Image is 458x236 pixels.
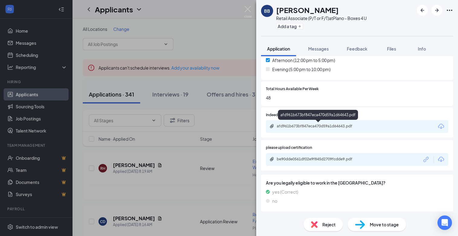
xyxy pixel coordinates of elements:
span: Afternoon (12:00 pm to 5:00 pm) [272,57,335,64]
svg: Plus [298,25,302,28]
svg: Paperclip [269,124,274,129]
svg: Ellipses [446,7,453,14]
svg: Link [422,156,430,163]
svg: Download [437,123,445,130]
span: Are you legally eligible to work in the [GEOGRAPHIC_DATA]? [266,179,448,186]
div: Open Intercom Messenger [437,215,452,230]
div: be90dde0561df02e9f845d2709fcdde9.pdf [277,157,361,162]
span: Reject [322,221,336,228]
span: Info [418,46,426,51]
button: PlusAdd a tag [276,23,303,29]
div: afd961b673bf847eca470d59a1d64643.pdf [277,124,361,129]
div: Retail Associate (P/T or F/T) at Plano - Boxes 4 U [276,15,367,21]
span: Messages [308,46,329,51]
svg: Paperclip [269,157,274,162]
h1: [PERSON_NAME] [276,5,339,15]
span: no [272,198,277,204]
span: Files [387,46,396,51]
button: ArrowRight [431,5,442,16]
div: BB [264,8,270,14]
span: Indeed Resume [266,112,292,118]
span: 48 [266,94,448,101]
button: ArrowLeftNew [417,5,428,16]
a: Paperclipbe90dde0561df02e9f845d2709fcdde9.pdf [269,157,367,162]
svg: Download [437,156,445,163]
span: Move to stage [370,221,399,228]
span: Application [267,46,290,51]
svg: ArrowRight [433,7,440,14]
span: Evening (5:00 pm to 10:00 pm) [272,66,331,73]
a: Paperclipafd961b673bf847eca470d59a1d64643.pdf [269,124,367,129]
span: Feedback [347,46,367,51]
svg: ArrowLeftNew [419,7,426,14]
span: please upload certification [266,145,312,151]
span: yes (Correct) [272,188,298,195]
div: afd961b673bf847eca470d59a1d64643.pdf [278,110,358,120]
span: Total Hours Available Per Week [266,86,319,92]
